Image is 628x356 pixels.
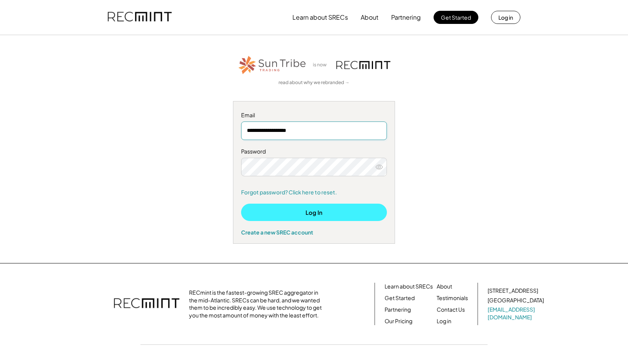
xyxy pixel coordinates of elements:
a: Our Pricing [385,317,412,325]
div: is now [311,62,333,68]
a: read about why we rebranded → [279,79,349,86]
div: Password [241,148,387,155]
button: About [361,10,378,25]
div: Create a new SREC account [241,229,387,236]
button: Partnering [391,10,421,25]
a: Log in [437,317,451,325]
a: About [437,283,452,290]
a: Testimonials [437,294,468,302]
button: Log In [241,204,387,221]
div: Email [241,111,387,119]
a: Get Started [385,294,415,302]
img: recmint-logotype%403x.png [336,61,390,69]
img: recmint-logotype%403x.png [108,4,172,30]
div: [STREET_ADDRESS] [488,287,538,295]
a: Contact Us [437,306,465,314]
a: Learn about SRECs [385,283,433,290]
a: [EMAIL_ADDRESS][DOMAIN_NAME] [488,306,545,321]
img: recmint-logotype%403x.png [114,290,179,317]
button: Log in [491,11,520,24]
a: Partnering [385,306,411,314]
div: [GEOGRAPHIC_DATA] [488,297,544,304]
img: STT_Horizontal_Logo%2B-%2BColor.png [238,54,307,76]
button: Get Started [434,11,478,24]
div: RECmint is the fastest-growing SREC aggregator in the mid-Atlantic. SRECs can be hard, and we wan... [189,289,326,319]
a: Forgot password? Click here to reset. [241,189,387,196]
button: Learn about SRECs [292,10,348,25]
